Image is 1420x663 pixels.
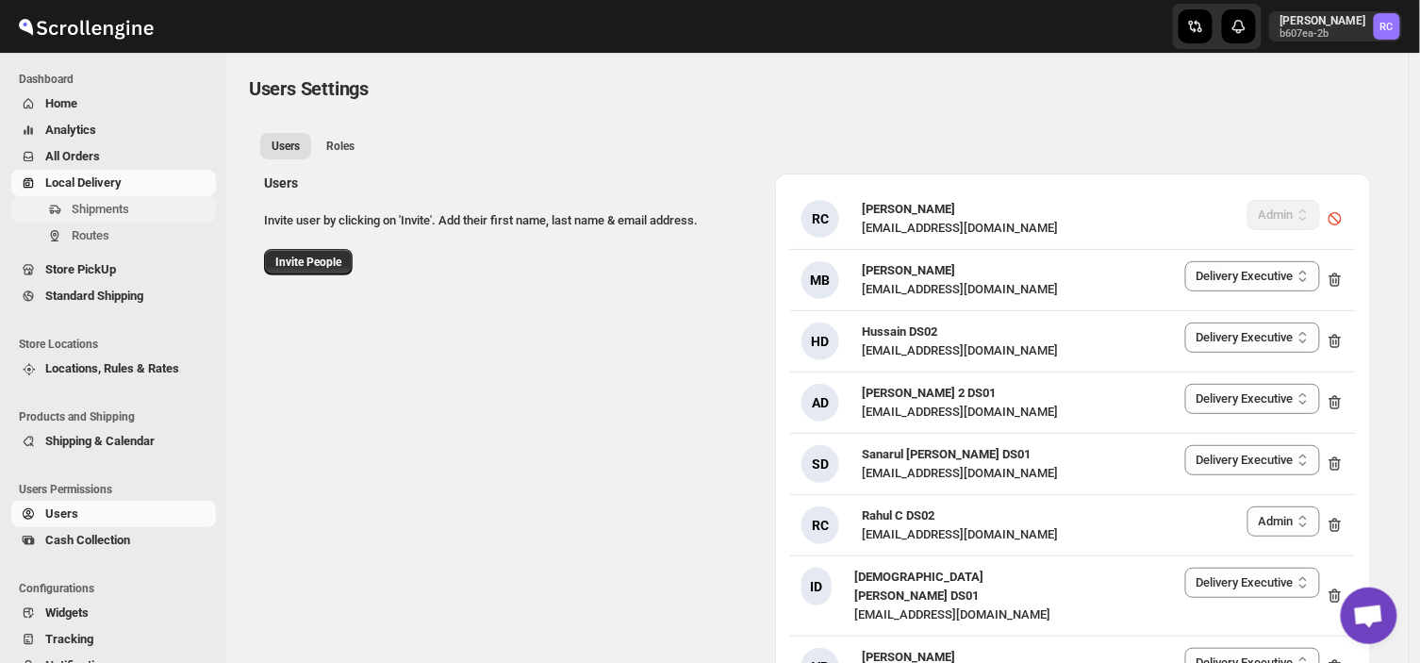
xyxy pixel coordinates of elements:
[11,196,216,223] button: Shipments
[1280,13,1366,28] p: [PERSON_NAME]
[862,403,1058,422] div: [EMAIL_ADDRESS][DOMAIN_NAME]
[1380,21,1394,33] text: RC
[854,570,983,603] span: [DEMOGRAPHIC_DATA] [PERSON_NAME] DS01
[801,384,839,422] div: AD
[801,568,832,605] div: ID
[45,175,122,190] span: Local Delivery
[801,445,839,483] div: SD
[19,409,217,424] span: Products and Shipping
[45,123,96,137] span: Analytics
[1341,588,1397,644] a: Open chat
[19,581,217,596] span: Configurations
[45,605,89,620] span: Widgets
[45,632,93,646] span: Tracking
[45,262,116,276] span: Store PickUp
[862,324,937,339] span: Hussain DS02
[45,533,130,547] span: Cash Collection
[1280,28,1366,40] p: b607ea-2b
[45,96,77,110] span: Home
[862,280,1058,299] div: [EMAIL_ADDRESS][DOMAIN_NAME]
[11,600,216,626] button: Widgets
[11,117,216,143] button: Analytics
[862,202,955,216] span: [PERSON_NAME]
[862,464,1058,483] div: [EMAIL_ADDRESS][DOMAIN_NAME]
[11,91,216,117] button: Home
[15,3,157,50] img: ScrollEngine
[45,434,155,448] span: Shipping & Calendar
[11,223,216,249] button: Routes
[11,626,216,653] button: Tracking
[326,139,355,154] span: Roles
[1374,13,1400,40] span: Rahul Chopra
[260,133,311,159] button: All customers
[1269,11,1402,41] button: [PERSON_NAME]b607ea-2bRahul Chopra
[862,341,1058,360] div: [EMAIL_ADDRESS][DOMAIN_NAME]
[19,72,217,87] span: Dashboard
[264,249,353,275] button: Invite People
[11,428,216,455] button: Shipping & Calendar
[801,323,839,360] div: HD
[45,289,143,303] span: Standard Shipping
[801,506,839,544] div: RC
[862,263,955,277] span: [PERSON_NAME]
[862,525,1058,544] div: [EMAIL_ADDRESS][DOMAIN_NAME]
[11,356,216,382] button: Locations, Rules & Rates
[45,361,179,375] span: Locations, Rules & Rates
[862,508,934,522] span: Rahul C DS02
[19,482,217,497] span: Users Permissions
[45,506,78,521] span: Users
[801,200,839,238] div: RC
[854,605,1062,624] div: [EMAIL_ADDRESS][DOMAIN_NAME]
[249,77,369,100] span: Users Settings
[45,149,100,163] span: All Orders
[11,527,216,554] button: Cash Collection
[19,337,217,352] span: Store Locations
[275,255,341,270] span: Invite People
[72,228,109,242] span: Routes
[862,219,1058,238] div: [EMAIL_ADDRESS][DOMAIN_NAME]
[264,211,760,230] p: Invite user by clicking on 'Invite'. Add their first name, last name & email address.
[801,261,839,299] div: MB
[11,143,216,170] button: All Orders
[862,386,996,400] span: [PERSON_NAME] 2 DS01
[862,447,1031,461] span: Sanarul [PERSON_NAME] DS01
[264,174,760,192] h2: Users
[11,501,216,527] button: Users
[272,139,300,154] span: Users
[72,202,129,216] span: Shipments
